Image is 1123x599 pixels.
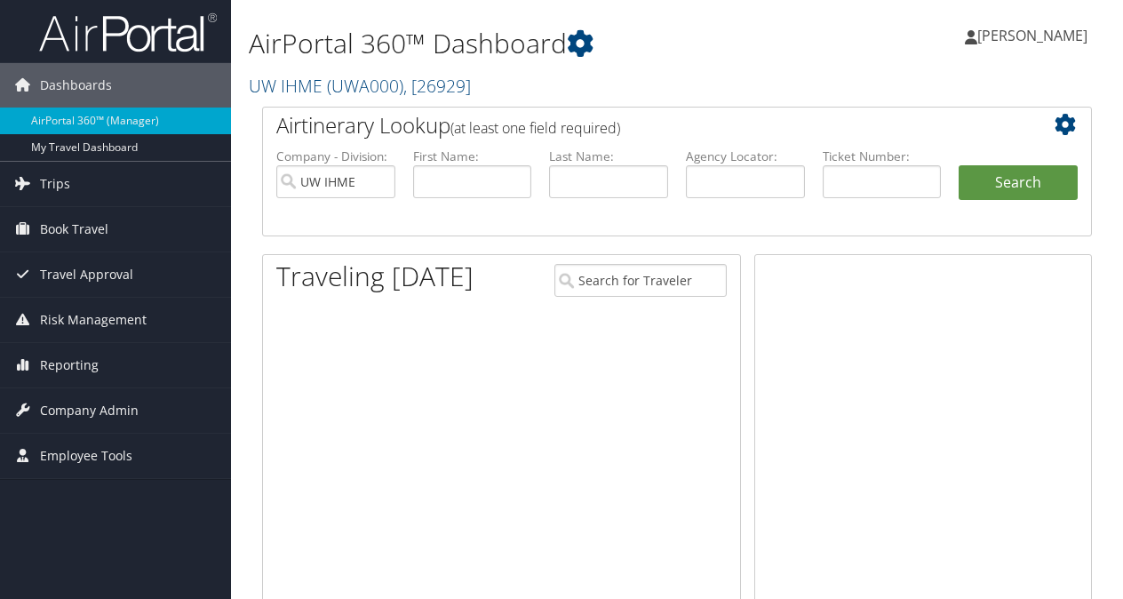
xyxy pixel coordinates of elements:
[40,252,133,297] span: Travel Approval
[977,26,1087,45] span: [PERSON_NAME]
[39,12,217,53] img: airportal-logo.png
[554,264,727,297] input: Search for Traveler
[327,74,403,98] span: ( UWA000 )
[40,434,132,478] span: Employee Tools
[965,9,1105,62] a: [PERSON_NAME]
[403,74,471,98] span: , [ 26929 ]
[959,165,1078,201] button: Search
[823,148,942,165] label: Ticket Number:
[413,148,532,165] label: First Name:
[40,63,112,108] span: Dashboards
[249,25,820,62] h1: AirPortal 360™ Dashboard
[40,298,147,342] span: Risk Management
[40,162,70,206] span: Trips
[40,343,99,387] span: Reporting
[40,207,108,252] span: Book Travel
[450,118,620,138] span: (at least one field required)
[276,110,1008,140] h2: Airtinerary Lookup
[276,148,395,165] label: Company - Division:
[40,388,139,433] span: Company Admin
[249,74,471,98] a: UW IHME
[686,148,805,165] label: Agency Locator:
[276,258,474,295] h1: Traveling [DATE]
[549,148,668,165] label: Last Name:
